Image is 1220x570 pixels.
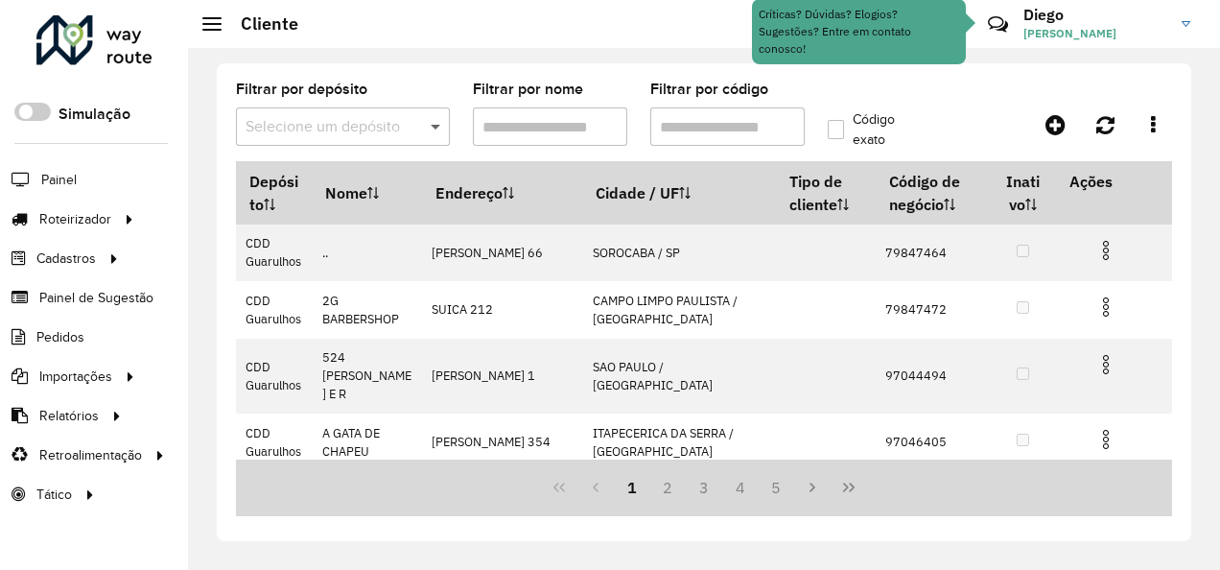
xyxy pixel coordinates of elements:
[582,225,776,281] td: SOROCABA / SP
[722,469,759,506] button: 4
[36,249,96,269] span: Cadastros
[582,161,776,225] th: Cidade / UF
[794,469,831,506] button: Next Page
[759,469,795,506] button: 5
[422,339,583,415] td: [PERSON_NAME] 1
[236,78,367,101] label: Filtrar por depósito
[236,339,312,415] td: CDD Guarulhos
[312,414,421,470] td: A GATA DE CHAPEU
[777,161,876,225] th: Tipo de cliente
[650,78,768,101] label: Filtrar por código
[582,281,776,338] td: CAMPO LIMPO PAULISTA / [GEOGRAPHIC_DATA]
[582,414,776,470] td: ITAPECERICA DA SERRA / [GEOGRAPHIC_DATA]
[876,281,990,338] td: 79847472
[39,209,111,229] span: Roteirizador
[41,170,77,190] span: Painel
[422,225,583,281] td: [PERSON_NAME] 66
[39,445,142,465] span: Retroalimentação
[582,339,776,415] td: SAO PAULO / [GEOGRAPHIC_DATA]
[236,161,312,225] th: Depósito
[312,339,421,415] td: 524 [PERSON_NAME] E R
[828,109,923,150] label: Código exato
[36,485,72,505] span: Tático
[473,78,583,101] label: Filtrar por nome
[876,414,990,470] td: 97046405
[39,288,153,308] span: Painel de Sugestão
[990,161,1057,225] th: Inativo
[236,225,312,281] td: CDD Guarulhos
[59,103,130,126] label: Simulação
[876,161,990,225] th: Código de negócio
[876,225,990,281] td: 79847464
[312,161,421,225] th: Nome
[422,161,583,225] th: Endereço
[312,281,421,338] td: 2G BARBERSHOP
[36,327,84,347] span: Pedidos
[686,469,722,506] button: 3
[649,469,686,506] button: 2
[312,225,421,281] td: ..
[236,414,312,470] td: CDD Guarulhos
[422,414,583,470] td: [PERSON_NAME] 354
[39,406,99,426] span: Relatórios
[422,281,583,338] td: SUICA 212
[236,281,312,338] td: CDD Guarulhos
[1023,25,1167,42] span: [PERSON_NAME]
[614,469,650,506] button: 1
[1056,161,1171,202] th: Ações
[39,367,112,387] span: Importações
[876,339,990,415] td: 97044494
[831,469,867,506] button: Last Page
[1023,6,1167,24] h3: Diego
[977,4,1019,45] a: Contato Rápido
[222,13,298,35] h2: Cliente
